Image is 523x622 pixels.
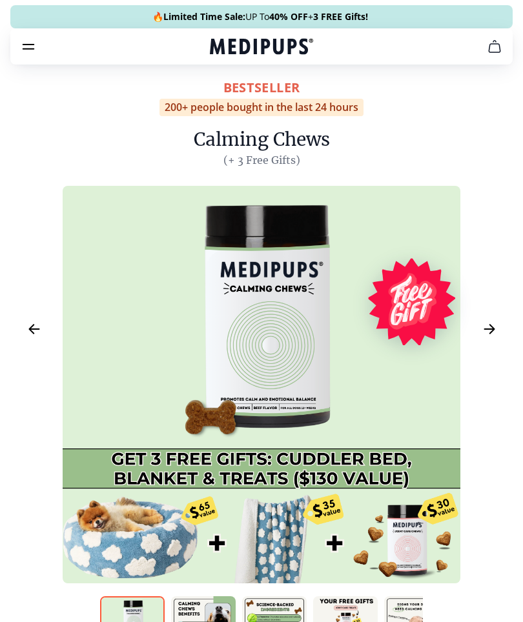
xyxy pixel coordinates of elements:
button: burger-menu [21,39,36,54]
span: BestSeller [223,79,300,96]
button: cart [479,31,510,62]
div: 200+ people bought in the last 24 hours [159,99,364,116]
button: Previous Image [19,315,48,344]
button: Next Image [475,315,504,344]
h1: Calming Chews [194,126,330,152]
a: Medipups [210,37,313,59]
span: 🔥 UP To + [152,10,368,23]
span: (+ 3 Free Gifts) [194,154,330,166]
